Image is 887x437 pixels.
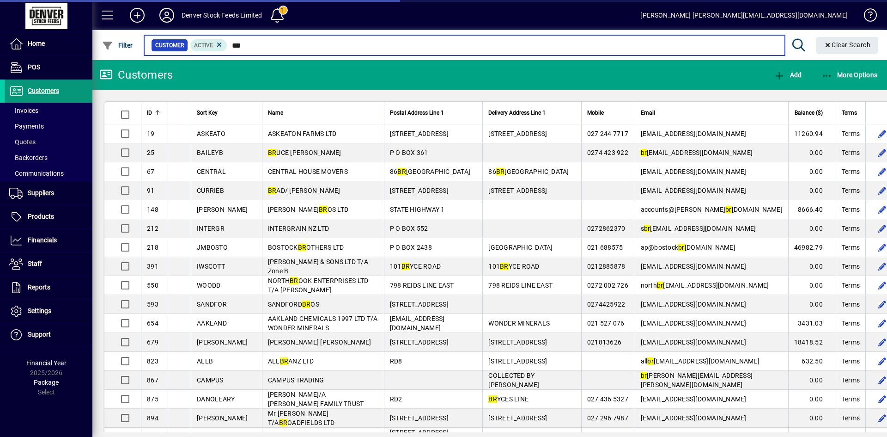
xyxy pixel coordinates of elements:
button: Add [122,7,152,24]
a: Staff [5,252,92,276]
span: Settings [28,307,51,314]
span: 027 296 7987 [587,414,628,422]
a: Quotes [5,134,92,150]
span: Products [28,213,54,220]
a: Communications [5,166,92,181]
a: Financials [5,229,92,252]
span: SANDFOR [197,301,227,308]
span: NORTH OOK ENTERPRISES LTD T/A [PERSON_NAME] [268,277,369,294]
span: 798 REIDS LINE EAST [390,282,454,289]
span: [GEOGRAPHIC_DATA] [488,244,553,251]
span: Invoices [9,107,38,114]
td: 0.00 [788,181,836,200]
span: 0274 423 922 [587,149,628,156]
td: 8666.40 [788,200,836,219]
span: CENTRAL [197,168,226,175]
td: 0.00 [788,409,836,428]
span: Filter [102,42,133,49]
span: [STREET_ADDRESS] [390,301,449,308]
button: Clear [816,37,878,54]
span: SANDFORD OS [268,301,319,308]
span: 550 [147,282,158,289]
span: ALLB [197,357,213,365]
em: BR [319,206,328,213]
span: CURRIEB [197,187,224,194]
span: [PERSON_NAME] [PERSON_NAME] [268,339,371,346]
span: CAMPUS [197,376,224,384]
span: 027 436 5327 [587,395,628,403]
span: [STREET_ADDRESS] [488,187,547,194]
span: RD8 [390,357,402,365]
span: Terms [842,243,860,252]
span: Payments [9,123,44,130]
span: Delivery Address Line 1 [488,108,546,118]
button: Profile [152,7,182,24]
button: More Options [819,67,880,83]
em: br [725,206,732,213]
span: More Options [821,71,878,79]
span: 67 [147,168,155,175]
span: Mobile [587,108,604,118]
em: BR [496,168,505,175]
td: 632.50 [788,352,836,371]
span: 798 REIDS LINE EAST [488,282,553,289]
span: 679 [147,339,158,346]
span: 867 [147,376,158,384]
em: br [641,372,647,379]
a: Products [5,205,92,228]
span: north [EMAIL_ADDRESS][DOMAIN_NAME] [641,282,769,289]
em: BR [268,149,277,156]
span: AD/ [PERSON_NAME] [268,187,340,194]
span: COLLECTED BY [PERSON_NAME] [488,372,539,388]
button: Filter [100,37,135,54]
span: [STREET_ADDRESS] [390,187,449,194]
td: 0.00 [788,276,836,295]
a: Invoices [5,103,92,118]
span: Financial Year [26,359,67,367]
span: ASKEATO [197,130,225,137]
td: 0.00 [788,162,836,181]
em: br [647,357,654,365]
span: [STREET_ADDRESS] [488,339,547,346]
span: [PERSON_NAME] [197,206,248,213]
span: 875 [147,395,158,403]
span: 823 [147,357,158,365]
span: all [EMAIL_ADDRESS][DOMAIN_NAME] [641,357,759,365]
em: BR [298,244,307,251]
td: 0.00 [788,219,836,238]
span: AAKLAND [197,320,227,327]
span: 101 YCE ROAD [488,263,539,270]
span: CAMPUS TRADING [268,376,324,384]
span: 021 688575 [587,244,623,251]
span: Clear Search [824,41,871,49]
span: Terms [842,319,860,328]
span: YCES LINE [488,395,529,403]
span: [EMAIL_ADDRESS][DOMAIN_NAME] [641,414,747,422]
span: P O BOX 361 [390,149,428,156]
span: [PERSON_NAME][EMAIL_ADDRESS][PERSON_NAME][DOMAIN_NAME] [641,372,753,388]
em: BR [488,395,497,403]
div: Mobile [587,108,629,118]
span: Add [774,71,802,79]
span: [STREET_ADDRESS] [390,339,449,346]
span: [EMAIL_ADDRESS][DOMAIN_NAME] [641,395,747,403]
span: P O BOX 2438 [390,244,432,251]
span: 894 [147,414,158,422]
a: Payments [5,118,92,134]
span: s [EMAIL_ADDRESS][DOMAIN_NAME] [641,225,756,232]
span: Terms [842,300,860,309]
div: Balance ($) [794,108,831,118]
span: RD2 [390,395,402,403]
span: [PERSON_NAME] OS LTD [268,206,348,213]
span: Email [641,108,655,118]
span: INTERGRAIN NZ LTD [268,225,329,232]
span: Terms [842,375,860,385]
a: POS [5,56,92,79]
span: 021813626 [587,339,621,346]
span: Terms [842,394,860,404]
em: BR [401,263,410,270]
span: 391 [147,263,158,270]
span: [PERSON_NAME] [197,414,248,422]
span: POS [28,63,40,71]
span: Backorders [9,154,48,161]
